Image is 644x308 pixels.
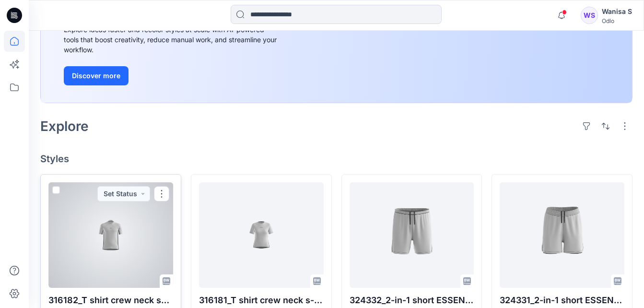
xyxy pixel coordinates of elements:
p: 324332_2-in-1 short ESSENTIAL 6 INCH_P1_YPT [350,294,474,307]
div: Explore ideas faster and recolor styles at scale with AI-powered tools that boost creativity, red... [64,24,280,55]
p: 316181_T shirt crew neck s-s_P1_YPT [199,294,324,307]
p: 324331_2-in-1 short ESSENTIAL 4 INCH_P1_YPT [500,294,624,307]
button: Discover more [64,66,129,85]
a: 316182_T shirt crew neck s-s_P1_YPT [48,182,173,288]
div: Odlo [602,17,632,24]
a: 324332_2-in-1 short ESSENTIAL 6 INCH_P1_YPT [350,182,474,288]
a: 324331_2-in-1 short ESSENTIAL 4 INCH_P1_YPT [500,182,624,288]
p: 316182_T shirt crew neck s-s_P1_YPT [48,294,173,307]
div: Wanisa S [602,6,632,17]
a: 316181_T shirt crew neck s-s_P1_YPT [199,182,324,288]
h4: Styles [40,153,632,165]
div: WS [581,7,598,24]
h2: Explore [40,118,89,134]
a: Discover more [64,66,280,85]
